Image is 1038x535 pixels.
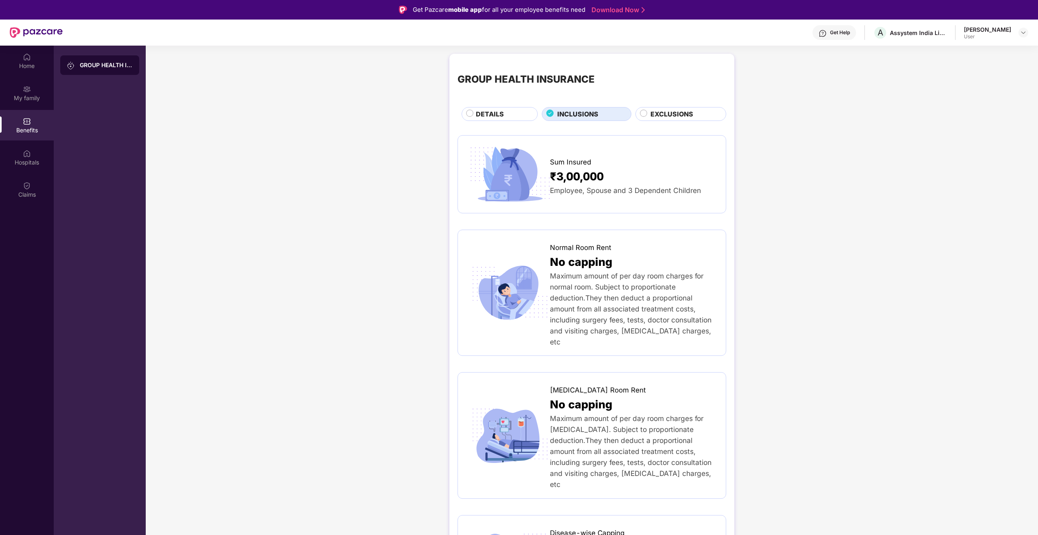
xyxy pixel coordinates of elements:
[819,29,827,37] img: svg+xml;base64,PHN2ZyBpZD0iSGVscC0zMngzMiIgeG1sbnM9Imh0dHA6Ly93d3cudzMub3JnLzIwMDAvc3ZnIiB3aWR0aD...
[642,6,645,14] img: Stroke
[550,272,712,346] span: Maximum amount of per day room charges for normal room. Subject to proportionate deduction.They t...
[550,157,591,168] span: Sum Insured
[466,405,554,466] img: icon
[458,72,595,87] div: GROUP HEALTH INSURANCE
[550,396,612,413] span: No capping
[23,182,31,190] img: svg+xml;base64,PHN2ZyBpZD0iQ2xhaW0iIHhtbG5zPSJodHRwOi8vd3d3LnczLm9yZy8yMDAwL3N2ZyIgd2lkdGg9IjIwIi...
[10,27,63,38] img: New Pazcare Logo
[650,109,693,119] span: EXCLUSIONS
[964,26,1011,33] div: [PERSON_NAME]
[23,149,31,158] img: svg+xml;base64,PHN2ZyBpZD0iSG9zcGl0YWxzIiB4bWxucz0iaHR0cDovL3d3dy53My5vcmcvMjAwMC9zdmciIHdpZHRoPS...
[23,85,31,93] img: svg+xml;base64,PHN2ZyB3aWR0aD0iMjAiIGhlaWdodD0iMjAiIHZpZXdCb3g9IjAgMCAyMCAyMCIgZmlsbD0ibm9uZSIgeG...
[413,5,585,15] div: Get Pazcare for all your employee benefits need
[550,168,604,185] span: ₹3,00,000
[23,117,31,125] img: svg+xml;base64,PHN2ZyBpZD0iQmVuZWZpdHMiIHhtbG5zPSJodHRwOi8vd3d3LnczLm9yZy8yMDAwL3N2ZyIgd2lkdGg9Ij...
[550,414,712,489] span: Maximum amount of per day room charges for [MEDICAL_DATA]. Subject to proportionate deduction.The...
[964,33,1011,40] div: User
[591,6,642,14] a: Download Now
[878,28,883,37] span: A
[476,109,504,119] span: DETAILS
[67,61,75,70] img: svg+xml;base64,PHN2ZyB3aWR0aD0iMjAiIGhlaWdodD0iMjAiIHZpZXdCb3g9IjAgMCAyMCAyMCIgZmlsbD0ibm9uZSIgeG...
[23,53,31,61] img: svg+xml;base64,PHN2ZyBpZD0iSG9tZSIgeG1sbnM9Imh0dHA6Ly93d3cudzMub3JnLzIwMDAvc3ZnIiB3aWR0aD0iMjAiIG...
[80,61,133,69] div: GROUP HEALTH INSURANCE
[550,242,611,253] span: Normal Room Rent
[466,144,554,205] img: icon
[399,6,407,14] img: Logo
[890,29,947,37] div: Assystem India Limited
[448,6,482,13] strong: mobile app
[1020,29,1027,36] img: svg+xml;base64,PHN2ZyBpZD0iRHJvcGRvd24tMzJ4MzIiIHhtbG5zPSJodHRwOi8vd3d3LnczLm9yZy8yMDAwL3N2ZyIgd2...
[550,253,612,270] span: No capping
[557,109,598,119] span: INCLUSIONS
[550,385,646,396] span: [MEDICAL_DATA] Room Rent
[466,262,554,324] img: icon
[830,29,850,36] div: Get Help
[550,186,701,195] span: Employee, Spouse and 3 Dependent Children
